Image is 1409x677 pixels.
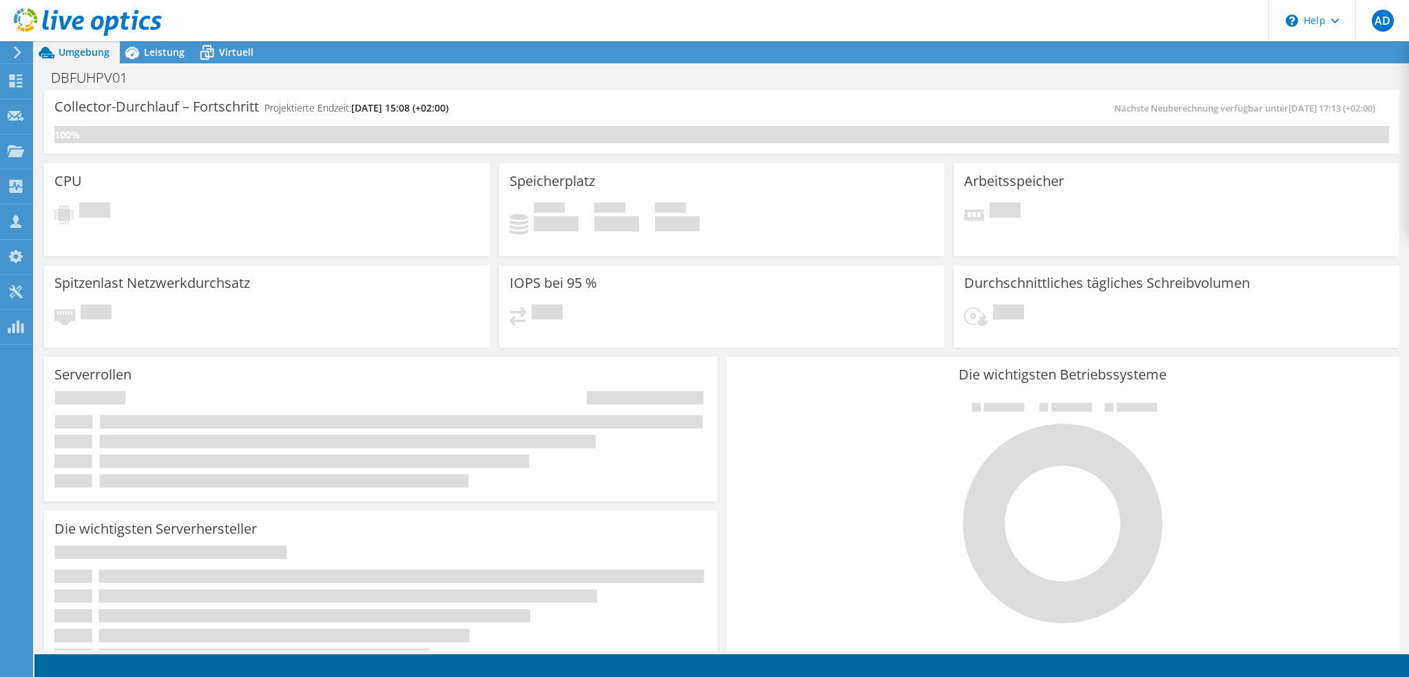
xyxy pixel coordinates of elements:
span: Ausstehend [81,304,112,323]
h1: DBFUHPV01 [45,70,149,85]
h3: Spitzenlast Netzwerkdurchsatz [54,275,250,291]
h4: 0 GiB [655,216,700,231]
svg: \n [1286,14,1298,27]
h4: Projektierte Endzeit: [264,101,448,116]
h3: Serverrollen [54,367,132,382]
h3: Die wichtigsten Betriebssysteme [737,367,1389,382]
span: Belegt [534,202,565,216]
span: [DATE] 17:13 (+02:00) [1288,102,1375,114]
h3: CPU [54,174,82,189]
span: [DATE] 15:08 (+02:00) [351,101,448,114]
span: Leistung [144,45,185,59]
h3: Die wichtigsten Serverhersteller [54,521,257,537]
span: Ausstehend [532,304,563,323]
h4: 0 GiB [594,216,639,231]
span: Umgebung [59,45,109,59]
span: Nächste Neuberechnung verfügbar unter [1114,102,1382,114]
h3: Arbeitsspeicher [964,174,1064,189]
span: Ausstehend [79,202,110,221]
span: Ausstehend [990,202,1021,221]
h4: 0 GiB [534,216,578,231]
span: Verfügbar [594,202,625,216]
h3: Speicherplatz [510,174,595,189]
h3: Durchschnittliches tägliches Schreibvolumen [964,275,1250,291]
span: Insgesamt [655,202,686,216]
span: Virtuell [219,45,253,59]
h3: IOPS bei 95 % [510,275,597,291]
span: Ausstehend [993,304,1024,323]
span: AD [1372,10,1394,32]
